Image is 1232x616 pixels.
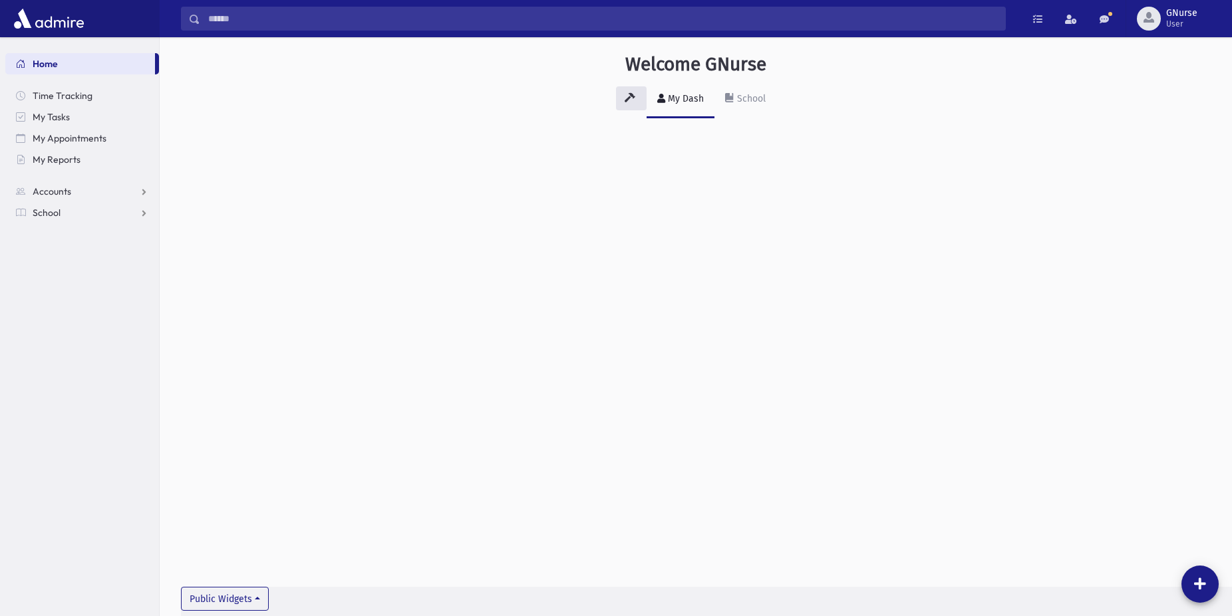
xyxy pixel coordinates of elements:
span: GNurse [1166,8,1197,19]
a: My Appointments [5,128,159,149]
span: My Reports [33,154,80,165]
a: My Reports [5,149,159,170]
button: Public Widgets [181,587,269,611]
a: School [714,81,776,118]
a: School [5,202,159,223]
h3: Welcome GNurse [625,53,766,76]
a: Accounts [5,181,159,202]
span: Accounts [33,185,71,197]
a: My Dash [647,81,714,118]
span: Home [33,58,58,70]
a: Home [5,53,155,74]
a: My Tasks [5,106,159,128]
span: My Appointments [33,132,106,144]
span: User [1166,19,1197,29]
div: My Dash [665,93,704,104]
span: School [33,207,61,219]
a: Time Tracking [5,85,159,106]
img: AdmirePro [11,5,87,32]
span: Time Tracking [33,90,92,102]
div: School [734,93,766,104]
span: My Tasks [33,111,70,123]
input: Search [200,7,1005,31]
